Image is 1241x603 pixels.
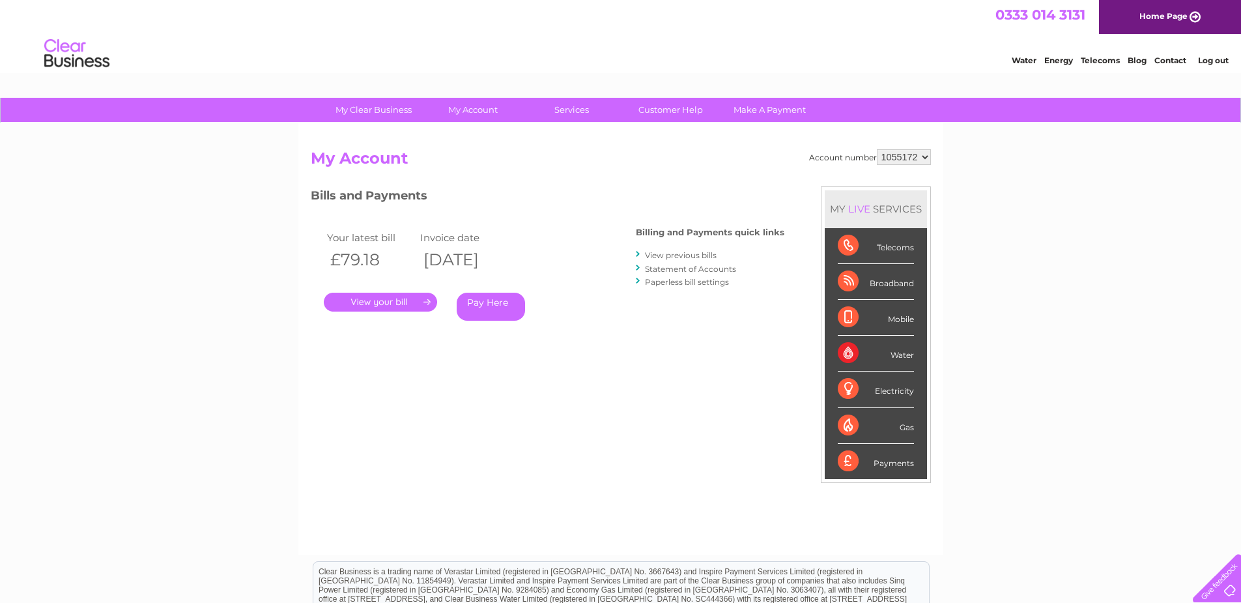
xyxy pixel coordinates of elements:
[1044,55,1073,65] a: Energy
[636,228,784,237] h4: Billing and Payments quick links
[716,98,823,122] a: Make A Payment
[324,229,418,246] td: Your latest bill
[645,264,736,274] a: Statement of Accounts
[995,7,1085,23] a: 0333 014 3131
[311,149,931,174] h2: My Account
[1154,55,1186,65] a: Contact
[617,98,724,122] a: Customer Help
[846,203,873,215] div: LIVE
[313,7,929,63] div: Clear Business is a trading name of Verastar Limited (registered in [GEOGRAPHIC_DATA] No. 3667643...
[1198,55,1229,65] a: Log out
[838,408,914,444] div: Gas
[838,336,914,372] div: Water
[838,264,914,300] div: Broadband
[324,293,437,312] a: .
[838,444,914,479] div: Payments
[518,98,625,122] a: Services
[1012,55,1036,65] a: Water
[645,250,717,260] a: View previous bills
[44,34,110,74] img: logo.png
[419,98,526,122] a: My Account
[809,149,931,165] div: Account number
[838,372,914,407] div: Electricity
[838,228,914,264] div: Telecoms
[457,293,525,321] a: Pay Here
[825,190,927,228] div: MY SERVICES
[324,246,418,273] th: £79.18
[320,98,427,122] a: My Clear Business
[311,186,784,209] h3: Bills and Payments
[1128,55,1147,65] a: Blog
[1081,55,1120,65] a: Telecoms
[838,300,914,336] div: Mobile
[417,229,511,246] td: Invoice date
[645,277,729,287] a: Paperless bill settings
[417,246,511,273] th: [DATE]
